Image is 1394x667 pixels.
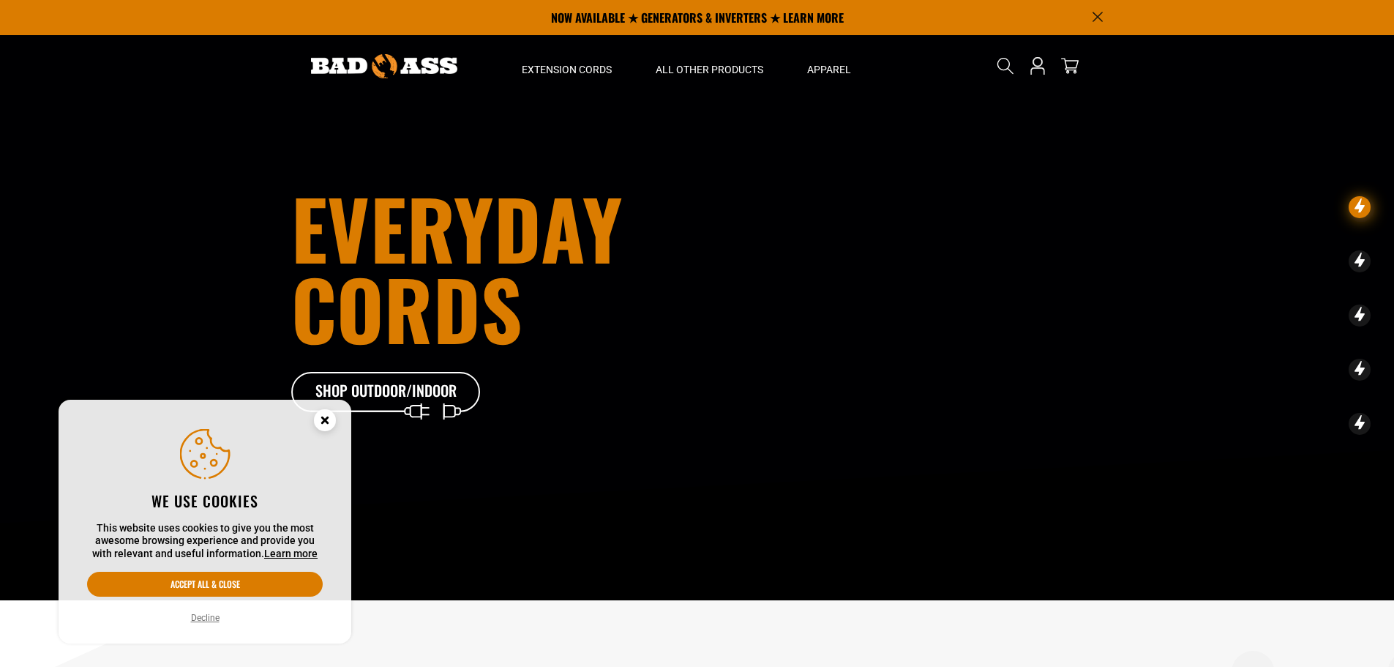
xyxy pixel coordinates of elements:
[994,54,1017,78] summary: Search
[656,63,763,76] span: All Other Products
[87,572,323,597] button: Accept all & close
[785,35,873,97] summary: Apparel
[291,372,481,413] a: Shop Outdoor/Indoor
[59,400,351,644] aside: Cookie Consent
[522,63,612,76] span: Extension Cords
[264,548,318,559] a: Learn more
[807,63,851,76] span: Apparel
[87,491,323,510] h2: We use cookies
[291,187,779,349] h1: Everyday cords
[87,522,323,561] p: This website uses cookies to give you the most awesome browsing experience and provide you with r...
[187,611,224,625] button: Decline
[500,35,634,97] summary: Extension Cords
[634,35,785,97] summary: All Other Products
[311,54,457,78] img: Bad Ass Extension Cords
